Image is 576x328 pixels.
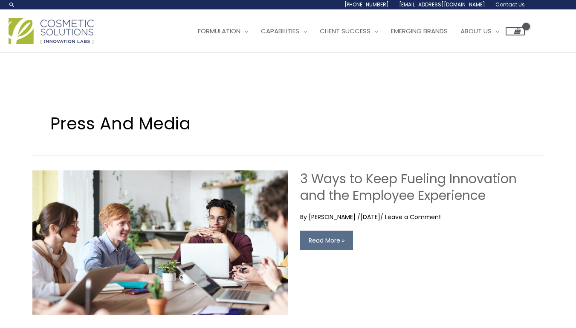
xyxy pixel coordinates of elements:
span: [DATE] [360,213,380,221]
a: Search icon link [9,1,15,8]
span: [EMAIL_ADDRESS][DOMAIN_NAME] [399,1,485,8]
span: About Us [460,26,492,35]
a: 3 Ways to Keep Fueling Innovation and the Employee Experience (opens in a new tab) [300,170,517,205]
a: Leave a Comment (opens in a new tab) [385,213,441,221]
span: Client Success [320,26,370,35]
span: Contact Us [495,1,525,8]
a: Formulation [191,18,255,44]
span: Capabilities [261,26,299,35]
a: (opens in a new tab) [32,238,288,246]
img: 3 Ways to Keep Fueling Innovation and the Employee Experience [32,170,288,315]
a: About Us [454,18,506,44]
span: Emerging Brands [391,26,448,35]
span: [PERSON_NAME] [309,213,356,221]
a: Capabilities [255,18,313,44]
a: 3 Ways to Keep Fueling Innovation and the Employee Experience Read More » (opens in a new tab) [300,231,353,250]
h1: Press and Media [50,111,526,135]
a: View Shopping Cart, empty [506,27,525,35]
img: Cosmetic Solutions Logo [9,18,94,44]
span: Formulation [198,26,240,35]
span: [PHONE_NUMBER] [344,1,389,8]
a: Client Success [313,18,385,44]
a: Emerging Brands [385,18,454,44]
a: [PERSON_NAME] [309,213,357,221]
div: By / / [300,213,544,221]
nav: Site Navigation [185,18,525,44]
